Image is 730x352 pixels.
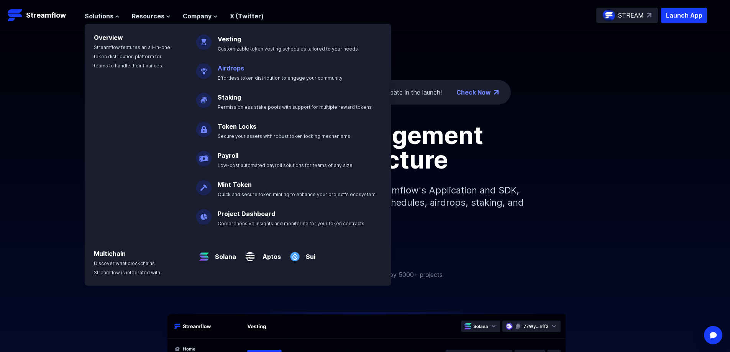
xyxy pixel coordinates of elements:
a: Check Now [456,88,491,97]
img: Staking [196,87,212,108]
a: Airdrops [218,64,244,72]
a: Token Locks [218,123,256,130]
img: Project Dashboard [196,203,212,224]
button: Resources [132,11,171,21]
img: Payroll [196,145,212,166]
span: Company [183,11,212,21]
img: Aptos [242,243,258,264]
a: X (Twitter) [230,12,264,20]
img: Mint Token [196,174,212,195]
img: Solana [196,243,212,264]
img: top-right-arrow.svg [647,13,651,18]
p: STREAM [618,11,644,20]
img: Airdrops [196,57,212,79]
span: Effortless token distribution to engage your community [218,75,343,81]
a: Staking [218,93,241,101]
span: Low-cost automated payroll solutions for teams of any size [218,162,353,168]
a: STREAM [596,8,658,23]
a: Aptos [258,246,281,261]
img: Sui [287,243,303,264]
a: Streamflow [8,8,77,23]
span: Solutions [85,11,113,21]
a: Mint Token [218,181,252,188]
img: Streamflow Logo [8,8,23,23]
span: Permissionless stake pools with support for multiple reward tokens [218,104,372,110]
a: Multichain [94,250,126,257]
button: Company [183,11,218,21]
a: Overview [94,34,123,41]
p: Trusted by 5000+ projects [366,270,443,279]
a: Project Dashboard [218,210,275,218]
img: Vesting [196,28,212,50]
img: top-right-arrow.png [494,90,499,95]
span: Quick and secure token minting to enhance your project's ecosystem [218,192,376,197]
a: Vesting [218,35,241,43]
span: Streamflow features an all-in-one token distribution platform for teams to handle their finances. [94,44,170,69]
button: Launch App [661,8,707,23]
span: Resources [132,11,164,21]
button: Solutions [85,11,120,21]
div: Open Intercom Messenger [704,326,722,344]
p: Streamflow [26,10,66,21]
img: Token Locks [196,116,212,137]
a: Sui [303,246,315,261]
img: streamflow-logo-circle.png [603,9,615,21]
a: Solana [212,246,236,261]
a: Payroll [218,152,238,159]
span: Secure your assets with robust token locking mechanisms [218,133,350,139]
span: Comprehensive insights and monitoring for your token contracts [218,221,364,226]
span: Customizable token vesting schedules tailored to your needs [218,46,358,52]
span: Discover what blockchains Streamflow is integrated with [94,260,160,275]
